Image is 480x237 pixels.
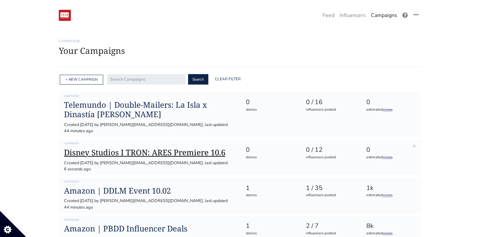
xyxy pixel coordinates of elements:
[188,74,208,85] button: Search
[64,198,235,210] div: Created [DATE] by [PERSON_NAME][EMAIL_ADDRESS][DOMAIN_NAME], last updated 44 minutes ago
[59,46,421,56] h1: Your Campaigns
[306,221,355,231] div: 2 / 7
[246,98,295,107] div: 0
[64,122,235,134] div: Created [DATE] by [PERSON_NAME][EMAIL_ADDRESS][DOMAIN_NAME], last updated 44 minutes ago
[306,145,355,155] div: 0 / 12
[64,142,235,145] h6: Campaign
[306,107,355,113] div: influencers posted
[246,221,295,231] div: 1
[59,10,71,21] img: 19:52:48_1547236368
[320,9,337,22] a: Feed
[413,142,416,150] a: ×
[306,193,355,198] div: influencers posted
[211,74,245,85] a: Clear Filter
[64,224,235,233] a: Amazon | PBDD Influencer Deals
[306,183,355,193] div: 1 / 35
[368,9,400,22] a: Campaigns
[366,183,415,193] div: 1k
[64,218,235,222] h6: Campaign
[306,231,355,236] div: influencers posted
[366,145,415,155] div: 0
[64,95,235,98] h6: Campaign
[337,9,368,22] a: Influencers
[366,98,415,107] div: 0
[246,231,295,236] div: stories
[366,193,415,198] div: estimated
[383,155,392,160] a: views
[306,98,355,107] div: 0 / 16
[246,183,295,193] div: 1
[107,74,185,85] input: Search Campaigns
[246,145,295,155] div: 0
[366,221,415,231] div: 8k
[64,148,235,157] a: Disney Studios I TRON: ARES Premiere 10.6
[383,193,392,197] a: views
[366,155,415,160] div: estimated
[65,77,98,82] a: + NEW CAMPAIGN
[64,186,235,196] a: Amazon | DDLM Event 10.02
[366,231,415,236] div: estimated
[59,39,421,43] h6: Campaigns
[383,231,392,236] a: views
[366,107,415,113] div: estimated
[383,107,392,112] a: views
[64,160,235,172] div: Created [DATE] by [PERSON_NAME][EMAIL_ADDRESS][DOMAIN_NAME], last updated 6 seconds ago
[64,180,235,183] h6: Campaign
[246,107,295,113] div: stories
[246,193,295,198] div: stories
[246,155,295,160] div: stories
[306,155,355,160] div: influencers posted
[64,100,235,119] a: Telemundo | Double-Mailers: La Isla x Dinastía [PERSON_NAME]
